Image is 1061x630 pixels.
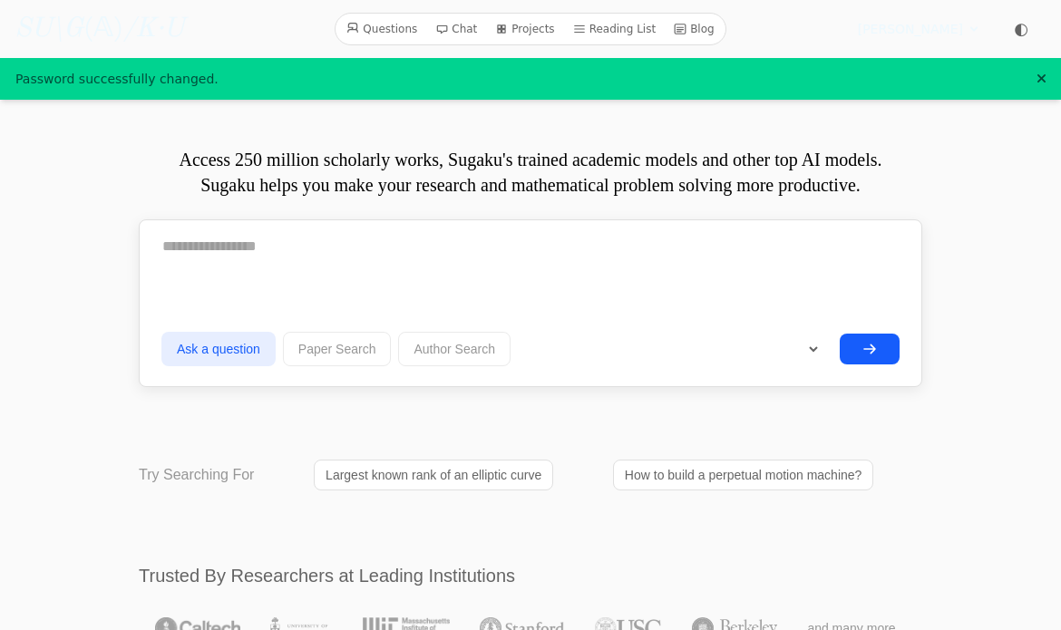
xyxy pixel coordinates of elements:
[283,332,392,366] button: Paper Search
[858,20,963,38] span: [PERSON_NAME]
[1014,21,1028,37] span: ◐
[613,460,874,490] a: How to build a perpetual motion machine?
[339,17,424,41] a: Questions
[566,17,664,41] a: Reading List
[139,563,922,588] h2: Trusted By Researchers at Leading Institutions
[139,464,254,486] p: Try Searching For
[15,15,83,43] i: SU\G
[667,17,722,41] a: Blog
[15,13,184,45] a: SU\G(𝔸)/K·U
[139,147,922,198] p: Access 250 million scholarly works, Sugaku's trained academic models and other top AI models. Sug...
[15,70,219,88] div: Password successfully changed.
[398,332,511,366] button: Author Search
[123,15,184,43] i: /K·U
[1003,11,1039,47] button: ◐
[314,460,553,490] a: Largest known rank of an elliptic curve
[428,17,484,41] a: Chat
[858,20,981,38] summary: [PERSON_NAME]
[161,332,276,366] button: Ask a question
[488,17,561,41] a: Projects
